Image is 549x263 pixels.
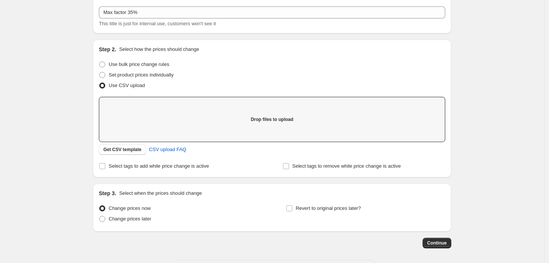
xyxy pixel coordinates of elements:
[149,146,186,153] span: CSV upload FAQ
[99,6,445,18] input: 30% off holiday sale
[263,116,282,122] span: Add files
[103,147,141,153] span: Get CSV template
[99,21,216,26] span: This title is just for internal use, customers won't see it
[119,46,199,53] p: Select how the prices should change
[109,163,209,169] span: Select tags to add while price change is active
[109,216,151,222] span: Change prices later
[99,190,116,197] h2: Step 3.
[427,240,447,246] span: Continue
[423,238,451,248] button: Continue
[296,205,361,211] span: Revert to original prices later?
[99,144,146,155] button: Get CSV template
[109,83,145,88] span: Use CSV upload
[109,61,169,67] span: Use bulk price change rules
[145,144,191,156] a: CSV upload FAQ
[99,46,116,53] h2: Step 2.
[109,72,174,78] span: Set product prices individually
[109,205,151,211] span: Change prices now
[292,163,401,169] span: Select tags to remove while price change is active
[258,114,286,125] button: Add files
[119,190,202,197] p: Select when the prices should change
